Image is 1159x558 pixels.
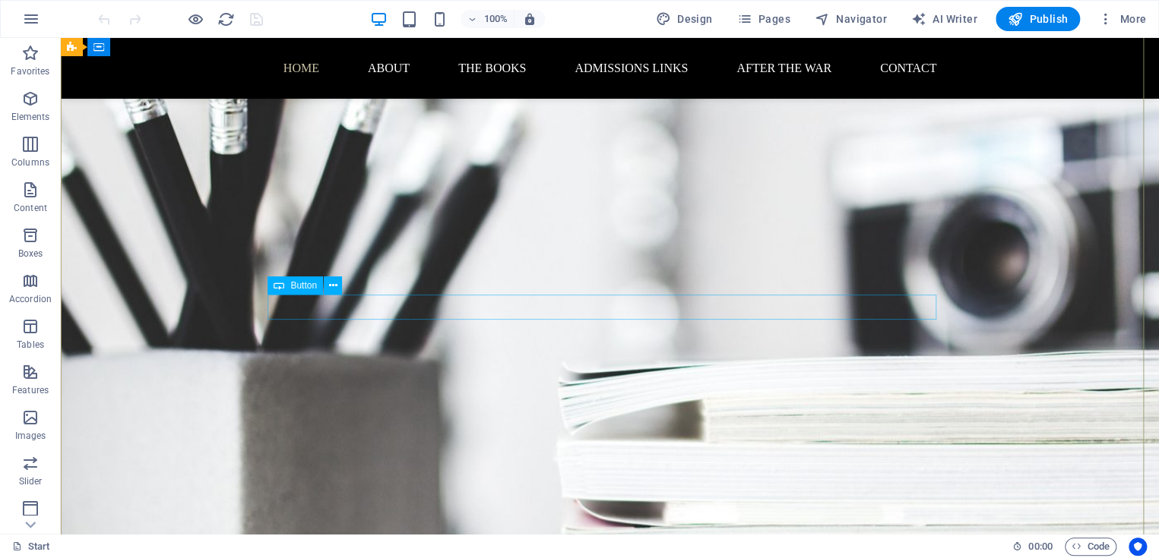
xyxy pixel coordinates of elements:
[12,384,49,396] p: Features
[650,7,719,31] div: Design (Ctrl+Alt+Y)
[1092,7,1152,31] button: More
[905,7,983,31] button: AI Writer
[656,11,713,27] span: Design
[14,202,47,214] p: Content
[1008,11,1068,27] span: Publish
[1039,541,1041,552] span: :
[1028,538,1052,556] span: 00 00
[911,11,977,27] span: AI Writer
[523,12,537,26] i: On resize automatically adjust zoom level to fit chosen device.
[1129,538,1147,556] button: Usercentrics
[1065,538,1116,556] button: Code
[11,65,49,77] p: Favorites
[815,11,887,27] span: Navigator
[18,247,43,260] p: Boxes
[730,7,796,31] button: Pages
[9,293,52,305] p: Accordion
[996,7,1080,31] button: Publish
[461,10,515,28] button: 100%
[15,430,46,442] p: Images
[809,7,893,31] button: Navigator
[483,10,508,28] h6: 100%
[12,538,50,556] a: Click to cancel selection. Double-click to open Pages
[11,156,49,169] p: Columns
[186,10,204,28] button: Click here to leave preview mode and continue editing
[19,475,43,487] p: Slider
[217,11,235,28] i: Reload page
[11,111,50,123] p: Elements
[1072,538,1110,556] span: Code
[17,339,44,351] p: Tables
[217,10,235,28] button: reload
[1012,538,1053,556] h6: Session time
[290,281,317,290] span: Button
[736,11,790,27] span: Pages
[1098,11,1146,27] span: More
[650,7,719,31] button: Design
